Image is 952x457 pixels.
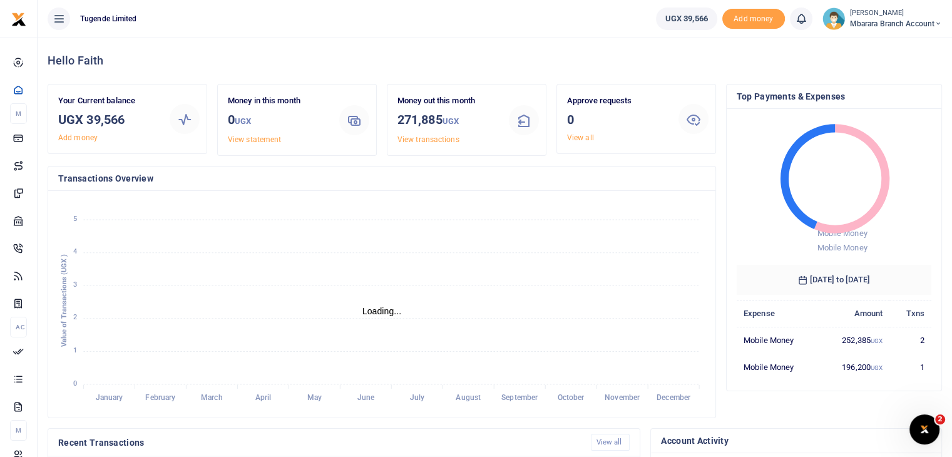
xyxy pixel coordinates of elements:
tspan: 4 [73,247,77,255]
h4: Hello Faith [48,54,942,68]
small: UGX [871,364,883,371]
tspan: November [605,393,640,402]
p: Approve requests [567,95,668,108]
th: Txns [889,300,931,327]
th: Amount [819,300,890,327]
tspan: 3 [73,280,77,289]
span: UGX 39,566 [665,13,708,25]
h4: Account Activity [661,434,931,448]
p: Money out this month [397,95,499,108]
th: Expense [737,300,819,327]
tspan: 2 [73,314,77,322]
tspan: March [201,393,223,402]
a: UGX 39,566 [656,8,717,30]
a: View all [567,133,594,142]
span: 2 [935,414,945,424]
td: 1 [889,354,931,380]
a: logo-small logo-large logo-large [11,14,26,23]
tspan: May [307,393,322,402]
h4: Transactions Overview [58,172,705,185]
span: Tugende Limited [75,13,142,24]
h6: [DATE] to [DATE] [737,265,931,295]
tspan: February [145,393,175,402]
td: Mobile Money [737,354,819,380]
small: UGX [235,116,251,126]
a: Add money [722,13,785,23]
li: M [10,420,27,441]
h4: Top Payments & Expenses [737,90,931,103]
tspan: January [96,393,123,402]
small: UGX [443,116,459,126]
img: profile-user [822,8,845,30]
td: 196,200 [819,354,890,380]
p: Your Current balance [58,95,160,108]
a: View all [591,434,630,451]
h3: 0 [228,110,329,131]
tspan: December [657,393,691,402]
span: Mbarara Branch account [850,18,942,29]
td: 252,385 [819,327,890,354]
img: logo-small [11,12,26,27]
h4: Recent Transactions [58,436,581,449]
a: Add money [58,133,98,142]
td: Mobile Money [737,327,819,354]
tspan: 1 [73,346,77,354]
span: Mobile Money [817,243,867,252]
tspan: June [357,393,375,402]
tspan: October [558,393,585,402]
li: Toup your wallet [722,9,785,29]
a: View statement [228,135,281,144]
text: Value of Transactions (UGX ) [60,254,68,347]
tspan: 0 [73,379,77,388]
tspan: July [409,393,424,402]
small: [PERSON_NAME] [850,8,942,19]
h3: 271,885 [397,110,499,131]
td: 2 [889,327,931,354]
a: profile-user [PERSON_NAME] Mbarara Branch account [822,8,942,30]
a: View transactions [397,135,459,144]
li: Wallet ballance [651,8,722,30]
span: Add money [722,9,785,29]
li: Ac [10,317,27,337]
h3: UGX 39,566 [58,110,160,129]
li: M [10,103,27,124]
small: UGX [871,337,883,344]
tspan: September [501,393,538,402]
h3: 0 [567,110,668,129]
tspan: 5 [73,215,77,223]
iframe: Intercom live chat [909,414,939,444]
p: Money in this month [228,95,329,108]
text: Loading... [362,306,402,316]
tspan: August [456,393,481,402]
span: Mobile Money [817,228,867,238]
tspan: April [255,393,272,402]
